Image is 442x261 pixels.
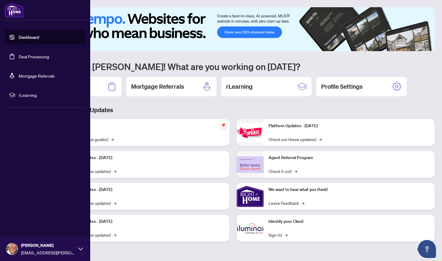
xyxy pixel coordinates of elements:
span: [PERSON_NAME] [21,242,75,249]
span: → [294,168,297,174]
span: rLearning [19,92,81,98]
button: 2 [407,45,410,48]
a: Deal Processing [19,54,49,59]
button: 5 [422,45,424,48]
button: 6 [426,45,429,48]
span: [EMAIL_ADDRESS][PERSON_NAME][DOMAIN_NAME] [21,249,75,256]
p: Self-Help [63,123,225,129]
a: Check it out!→ [269,168,297,174]
p: Identify your Client [269,218,430,225]
img: Platform Updates - June 23, 2025 [237,123,264,142]
h1: Welcome back [PERSON_NAME]! What are you working on [DATE]? [31,61,435,72]
p: Platform Updates - [DATE] [269,123,430,129]
h2: Mortgage Referrals [131,82,184,91]
img: Identify your Client [237,215,264,242]
span: → [113,200,116,206]
a: Leave Feedback→ [269,200,304,206]
button: Open asap [418,240,436,258]
p: Agent Referral Program [269,155,430,161]
h3: Brokerage & Industry Updates [31,106,435,114]
p: We want to hear what you think! [269,186,430,193]
img: logo [5,3,23,17]
span: → [111,136,114,143]
p: Platform Updates - [DATE] [63,186,225,193]
span: → [113,168,116,174]
span: → [301,200,304,206]
img: We want to hear what you think! [237,183,264,210]
img: Agent Referral Program [237,156,264,173]
span: pushpin [220,121,227,129]
a: Dashboard [19,35,39,40]
span: → [319,136,322,143]
button: 4 [417,45,419,48]
span: → [113,232,116,238]
h2: rLearning [226,82,253,91]
p: Platform Updates - [DATE] [63,218,225,225]
button: 1 [395,45,405,48]
button: 3 [412,45,414,48]
a: Sign In!→ [269,232,287,238]
img: Profile Icon [6,243,18,255]
p: Platform Updates - [DATE] [63,155,225,161]
img: Slide 0 [31,7,435,51]
a: Mortgage Referrals [19,73,55,78]
a: Check out these updates!→ [269,136,322,143]
span: → [284,232,287,238]
h2: Profile Settings [321,82,363,91]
